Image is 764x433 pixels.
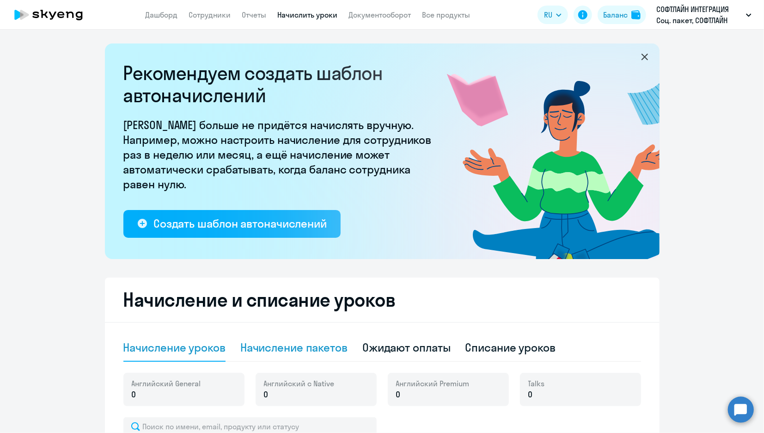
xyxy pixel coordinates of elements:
[123,210,341,238] button: Создать шаблон автоначислений
[656,4,742,26] p: СОФТЛАЙН ИНТЕГРАЦИЯ Соц. пакет, СОФТЛАЙН ИНТЕГРАЦИЯ, ООО
[396,378,470,389] span: Английский Premium
[603,9,628,20] div: Баланс
[396,389,401,401] span: 0
[132,378,201,389] span: Английский General
[528,378,545,389] span: Talks
[538,6,568,24] button: RU
[123,118,438,192] p: [PERSON_NAME] больше не придётся начислять вручную. Например, можно настроить начисление для сотр...
[264,389,269,401] span: 0
[240,340,348,355] div: Начисление пакетов
[598,6,646,24] button: Балансbalance
[146,10,178,19] a: Дашборд
[465,340,556,355] div: Списание уроков
[362,340,451,355] div: Ожидают оплаты
[123,340,226,355] div: Начисление уроков
[528,389,533,401] span: 0
[349,10,411,19] a: Документооборот
[123,289,641,311] h2: Начисление и списание уроков
[652,4,756,26] button: СОФТЛАЙН ИНТЕГРАЦИЯ Соц. пакет, СОФТЛАЙН ИНТЕГРАЦИЯ, ООО
[153,216,327,231] div: Создать шаблон автоначислений
[631,10,641,19] img: balance
[132,389,136,401] span: 0
[278,10,338,19] a: Начислить уроки
[422,10,471,19] a: Все продукты
[189,10,231,19] a: Сотрудники
[123,62,438,106] h2: Рекомендуем создать шаблон автоначислений
[264,378,335,389] span: Английский с Native
[544,9,552,20] span: RU
[242,10,267,19] a: Отчеты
